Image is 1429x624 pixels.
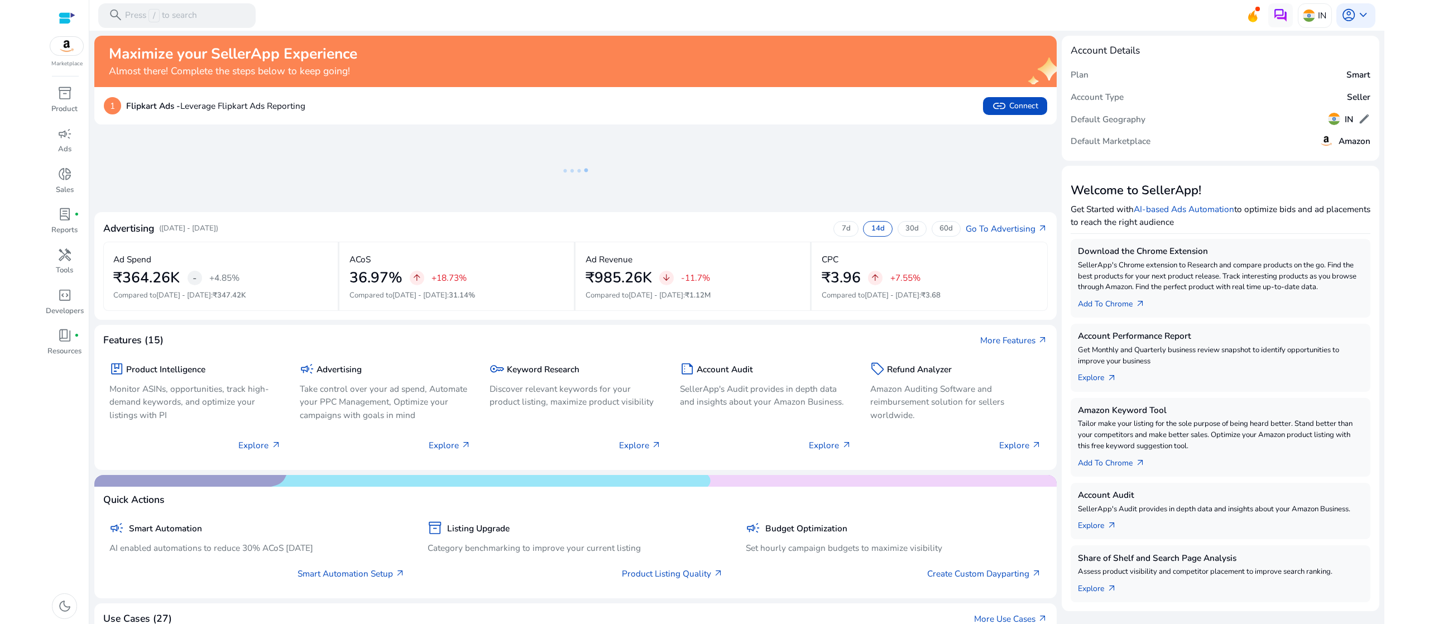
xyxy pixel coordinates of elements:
[905,224,919,234] p: 30d
[697,364,753,375] h5: Account Audit
[74,333,79,338] span: fiber_manual_record
[45,84,84,124] a: inventory_2Product
[103,334,164,346] h4: Features (15)
[685,290,711,300] span: ₹1.12M
[680,362,694,376] span: summarize
[429,439,471,452] p: Explore
[746,541,1042,554] p: Set hourly campaign budgets to maximize visibility
[1038,335,1048,345] span: arrow_outward
[1135,458,1145,468] span: arrow_outward
[822,253,838,266] p: CPC
[1071,92,1124,102] h5: Account Type
[159,223,218,234] p: ([DATE] - [DATE])
[822,269,861,287] h2: ₹3.96
[428,521,442,535] span: inventory_2
[921,290,941,300] span: ₹3.68
[56,265,73,276] p: Tools
[586,290,800,301] p: Compared to :
[271,440,281,450] span: arrow_outward
[45,205,84,245] a: lab_profilefiber_manual_recordReports
[1078,260,1363,293] p: SellerApp's Chrome extension to Research and compare products on the go. Find the best products f...
[1078,490,1363,500] h5: Account Audit
[680,382,852,408] p: SellerApp's Audit provides in depth data and insights about your Amazon Business.
[1078,553,1363,563] h5: Share of Shelf and Search Page Analysis
[1071,136,1150,146] h5: Default Marketplace
[1038,614,1048,624] span: arrow_outward
[45,245,84,285] a: handymanTools
[298,567,405,580] a: Smart Automation Setup
[57,167,72,181] span: donut_small
[1318,6,1326,25] p: IN
[129,524,202,534] h5: Smart Automation
[992,99,1006,113] span: link
[939,224,953,234] p: 60d
[461,440,471,450] span: arrow_outward
[45,124,84,164] a: campaignAds
[1134,203,1234,215] a: AI-based Ads Automation
[1346,70,1370,80] h5: Smart
[586,253,632,266] p: Ad Revenue
[1107,521,1117,531] span: arrow_outward
[999,439,1042,452] p: Explore
[1107,373,1117,383] span: arrow_outward
[126,364,205,375] h5: Product Intelligence
[57,127,72,141] span: campaign
[1032,440,1042,450] span: arrow_outward
[193,271,196,285] span: -
[842,440,852,450] span: arrow_outward
[46,306,84,317] p: Developers
[58,144,71,155] p: Ads
[870,273,880,283] span: arrow_upward
[103,494,165,506] h4: Quick Actions
[1078,246,1363,256] h5: Download the Chrome Extension
[1032,569,1042,579] span: arrow_outward
[109,382,281,421] p: Monitor ASINs, opportunities, track high-demand keywords, and optimize your listings with PI
[765,524,847,534] h5: Budget Optimization
[490,382,661,408] p: Discover relevant keywords for your product listing, maximize product visibility
[57,248,72,262] span: handyman
[870,362,885,376] span: sell
[871,224,885,234] p: 14d
[1071,183,1370,198] h3: Welcome to SellerApp!
[622,567,723,580] a: Product Listing Quality
[1303,9,1315,22] img: in.svg
[1078,331,1363,341] h5: Account Performance Report
[927,567,1042,580] a: Create Custom Dayparting
[56,185,74,196] p: Sales
[213,290,246,300] span: ₹347.42K
[966,222,1048,235] a: Go To Advertisingarrow_outward
[870,382,1042,421] p: Amazon Auditing Software and reimbursement solution for sellers worldwide.
[842,224,851,234] p: 7d
[74,212,79,217] span: fiber_manual_record
[1345,114,1353,124] h5: IN
[449,290,475,300] span: 31.14%
[661,273,672,283] span: arrow_downward
[428,541,723,554] p: Category benchmarking to improve your current listing
[103,223,154,234] h4: Advertising
[300,382,472,421] p: Take control over your ad spend, Automate your PPC Management, Optimize your campaigns with goals...
[1078,405,1363,415] h5: Amazon Keyword Tool
[809,439,851,452] p: Explore
[113,269,180,287] h2: ₹364.26K
[51,60,83,68] p: Marketplace
[1078,578,1126,595] a: Explorearrow_outward
[1071,114,1145,124] h5: Default Geography
[109,45,357,63] h2: Maximize your SellerApp Experience
[45,286,84,326] a: code_blocksDevelopers
[51,104,78,115] p: Product
[349,269,402,287] h2: 36.97%
[57,86,72,100] span: inventory_2
[713,569,723,579] span: arrow_outward
[412,273,422,283] span: arrow_upward
[1078,367,1126,385] a: Explorearrow_outward
[890,273,920,282] p: +7.55%
[980,334,1048,347] a: More Featuresarrow_outward
[1356,8,1370,22] span: keyboard_arrow_down
[1071,70,1088,80] h5: Plan
[1071,203,1370,228] p: Get Started with to optimize bids and ad placements to reach the right audience
[431,273,467,282] p: +18.73%
[865,290,919,300] span: [DATE] - [DATE]
[822,290,1038,301] p: Compared to :
[490,362,504,376] span: key
[1339,136,1370,146] h5: Amazon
